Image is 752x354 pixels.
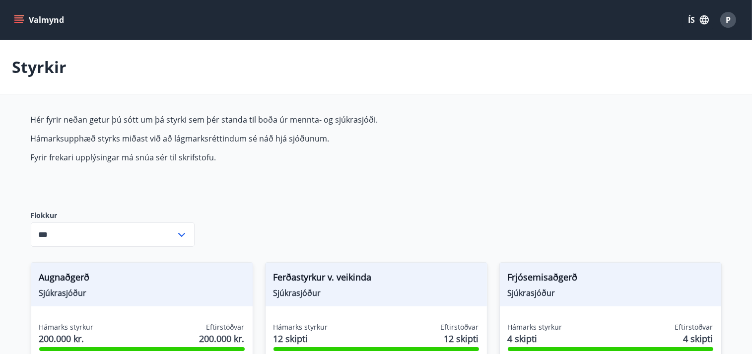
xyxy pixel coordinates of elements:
span: 200.000 kr. [39,332,94,345]
span: Eftirstöðvar [675,322,713,332]
p: Styrkir [12,56,67,78]
span: Sjúkrasjóður [508,287,713,298]
span: Augnaðgerð [39,271,245,287]
span: 12 skipti [273,332,328,345]
span: Eftirstöðvar [441,322,479,332]
span: Hámarks styrkur [273,322,328,332]
p: Hámarksupphæð styrks miðast við að lágmarksréttindum sé náð hjá sjóðunum. [31,133,499,144]
span: 200.000 kr. [200,332,245,345]
button: ÍS [683,11,714,29]
span: Eftirstöðvar [206,322,245,332]
span: P [726,14,731,25]
span: Sjúkrasjóður [39,287,245,298]
span: Hámarks styrkur [508,322,562,332]
span: Sjúkrasjóður [273,287,479,298]
span: Frjósemisaðgerð [508,271,713,287]
span: 4 skipti [508,332,562,345]
label: Flokkur [31,211,195,220]
button: P [716,8,740,32]
p: Hér fyrir neðan getur þú sótt um þá styrki sem þér standa til boða úr mennta- og sjúkrasjóði. [31,114,499,125]
button: menu [12,11,68,29]
span: Ferðastyrkur v. veikinda [273,271,479,287]
span: 12 skipti [444,332,479,345]
span: Hámarks styrkur [39,322,94,332]
p: Fyrir frekari upplýsingar má snúa sér til skrifstofu. [31,152,499,163]
span: 4 skipti [684,332,713,345]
